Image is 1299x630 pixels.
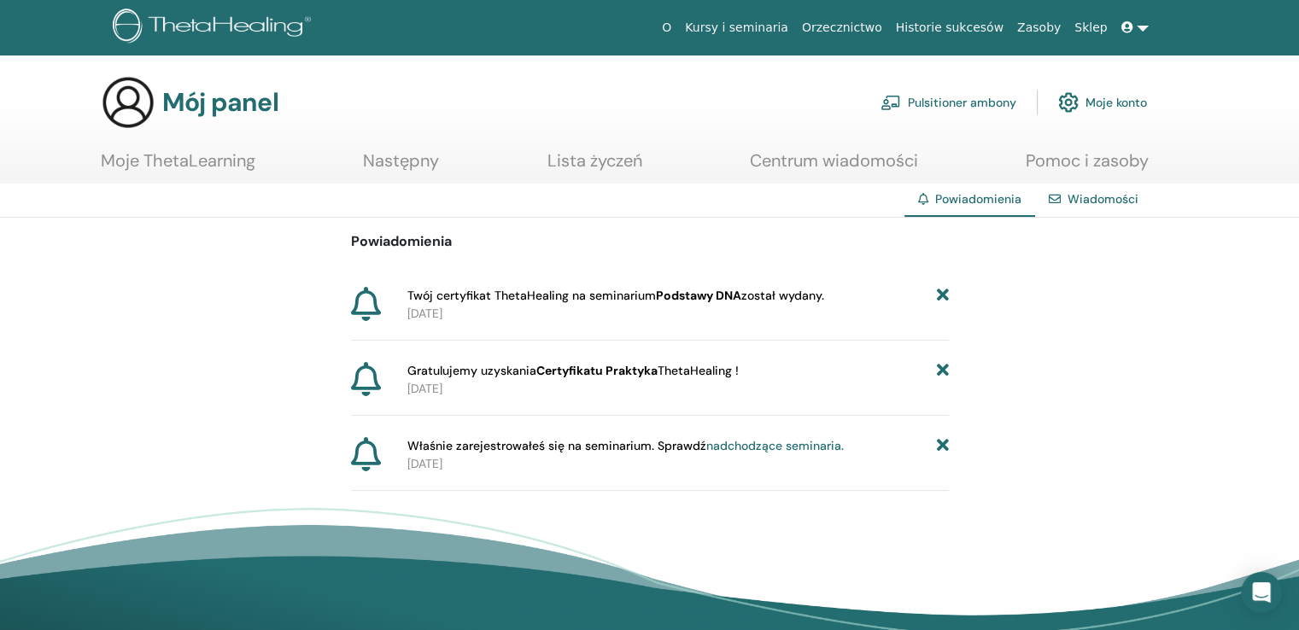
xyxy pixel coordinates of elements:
[407,456,442,471] font: [DATE]
[547,149,642,172] font: Lista życzeń
[935,191,1021,207] font: Powiadomienia
[662,20,671,34] font: O
[1068,12,1114,44] a: Sklep
[802,20,882,34] font: Orzecznictwo
[363,150,439,184] a: Następny
[706,438,844,453] a: nadchodzące seminaria.
[363,149,439,172] font: Następny
[407,438,706,453] font: Właśnie zarejestrowałeś się na seminarium. Sprawdź
[1017,20,1061,34] font: Zasoby
[678,12,795,44] a: Kursy i seminaria
[795,12,889,44] a: Orzecznictwo
[655,12,678,44] a: O
[1026,150,1149,184] a: Pomoc i zasoby
[113,9,317,47] img: logo.png
[1074,20,1107,34] font: Sklep
[547,150,642,184] a: Lista życzeń
[162,85,278,119] font: Mój panel
[750,150,918,184] a: Centrum wiadomości
[741,288,824,303] font: został wydany.
[101,75,155,130] img: generic-user-icon.jpg
[407,306,442,321] font: [DATE]
[407,381,442,396] font: [DATE]
[1241,572,1282,613] div: Otwórz komunikator interkomowy
[889,12,1010,44] a: Historie sukcesów
[881,95,901,110] img: chalkboard-teacher.svg
[1085,96,1147,111] font: Moje konto
[1058,84,1147,121] a: Moje konto
[407,363,536,378] font: Gratulujemy uzyskania
[407,288,656,303] font: Twój certyfikat ThetaHealing na seminarium
[351,232,452,250] font: Powiadomienia
[1010,12,1068,44] a: Zasoby
[536,363,658,378] font: Certyfikatu Praktyka
[908,96,1016,111] font: Pulsitioner ambony
[881,84,1016,121] a: Pulsitioner ambony
[1026,149,1149,172] font: Pomoc i zasoby
[750,149,918,172] font: Centrum wiadomości
[1068,191,1138,207] a: Wiadomości
[656,288,741,303] font: Podstawy DNA
[1058,88,1079,117] img: cog.svg
[101,150,255,184] a: Moje ThetaLearning
[685,20,788,34] font: Kursy i seminaria
[658,363,739,378] font: ThetaHealing !
[896,20,1004,34] font: Historie sukcesów
[101,149,255,172] font: Moje ThetaLearning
